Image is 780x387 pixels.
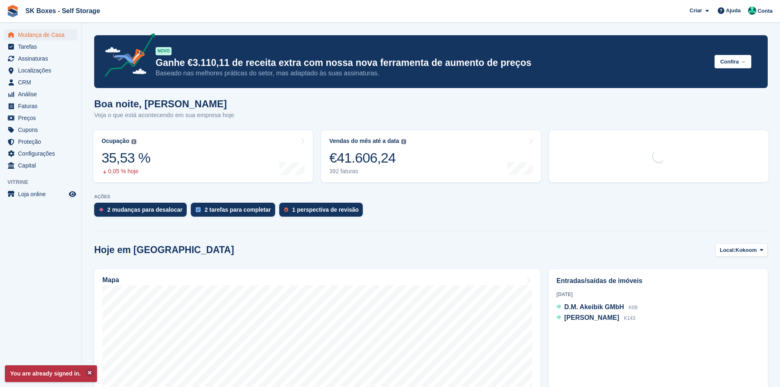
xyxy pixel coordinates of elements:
[94,194,768,199] p: AÇÕES
[4,112,77,124] a: menu
[4,29,77,41] a: menu
[18,188,67,200] span: Loja online
[624,315,635,321] span: K143
[156,47,172,55] div: NOVO
[748,7,756,15] img: Cláudio Borges
[757,7,773,15] span: Conta
[18,88,67,100] span: Análise
[4,53,77,64] a: menu
[98,33,155,80] img: price-adjustments-announcement-icon-8257ccfd72463d97f412b2fc003d46551f7dbcb40ab6d574587a9cd5c0d94...
[4,77,77,88] a: menu
[329,149,406,166] div: €41.606,24
[7,178,81,186] span: Vitrine
[329,138,399,145] div: Vendas do mês até a data
[94,203,191,221] a: 2 mudanças para desalocar
[735,246,757,254] span: Kokoom
[18,100,67,112] span: Faturas
[205,206,271,213] div: 2 tarefas para completar
[690,7,702,15] span: Criar
[22,4,103,18] a: SK Boxes - Self Storage
[4,148,77,159] a: menu
[156,69,708,78] p: Baseado nas melhores práticas do setor, mas adaptado às suas assinaturas.
[18,53,67,64] span: Assinaturas
[18,112,67,124] span: Preços
[18,124,67,136] span: Cupons
[321,130,540,182] a: Vendas do mês até a data €41.606,24 392 faturas
[715,243,768,257] button: Local: Kokoom
[102,276,119,284] h2: Mapa
[401,139,406,144] img: icon-info-grey-7440780725fd019a000dd9b08b2336e03edf1995a4989e88bcd33f0948082b44.svg
[68,189,77,199] a: Loja de pré-visualização
[99,207,103,212] img: move_outs_to_deallocate_icon-f764333ba52eb49d3ac5e1228854f67142a1ed5810a6f6cc68b1a99e826820c5.svg
[102,168,150,175] div: 0,05 % hoje
[329,168,406,175] div: 392 faturas
[93,130,313,182] a: Ocupação 35,53 % 0,05 % hoje
[556,291,760,298] div: [DATE]
[18,77,67,88] span: CRM
[18,41,67,52] span: Tarefas
[102,138,129,145] div: Ocupação
[18,148,67,159] span: Configurações
[4,160,77,171] a: menu
[556,276,760,286] h2: Entradas/saídas de imóveis
[279,203,367,221] a: 1 perspectiva de revisão
[4,88,77,100] a: menu
[629,305,638,310] span: K09
[4,124,77,136] a: menu
[564,314,619,321] span: [PERSON_NAME]
[131,139,136,144] img: icon-info-grey-7440780725fd019a000dd9b08b2336e03edf1995a4989e88bcd33f0948082b44.svg
[4,188,77,200] a: menu
[156,57,708,69] p: Ganhe €3.110,11 de receita extra com nossa nova ferramenta de aumento de preços
[5,365,97,382] p: You are already signed in.
[196,207,201,212] img: task-75834270c22a3079a89374b754ae025e5fb1db73e45f91037f5363f120a921f8.svg
[18,160,67,171] span: Capital
[720,246,735,254] span: Local:
[94,111,234,120] p: Veja o que está acontecendo em sua empresa hoje
[191,203,279,221] a: 2 tarefas para completar
[107,206,183,213] div: 2 mudanças para desalocar
[94,244,234,256] h2: Hoje em [GEOGRAPHIC_DATA]
[564,303,624,310] span: D.M. Akeibik GMbH
[94,98,234,109] h1: Boa noite, [PERSON_NAME]
[4,41,77,52] a: menu
[18,65,67,76] span: Localizações
[292,206,359,213] div: 1 perspectiva de revisão
[7,5,19,17] img: stora-icon-8386f47178a22dfd0bd8f6a31ec36ba5ce8667c1dd55bd0f319d3a0aa187defe.svg
[556,313,635,324] a: [PERSON_NAME] K143
[714,55,751,68] button: Confira →
[18,29,67,41] span: Mudança de Casa
[18,136,67,147] span: Proteção
[556,302,638,313] a: D.M. Akeibik GMbH K09
[102,149,150,166] div: 35,53 %
[4,100,77,112] a: menu
[4,136,77,147] a: menu
[726,7,741,15] span: Ajuda
[4,65,77,76] a: menu
[284,207,288,212] img: prospect-51fa495bee0391a8d652442698ab0144808aea92771e9ea1ae160a38d050c398.svg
